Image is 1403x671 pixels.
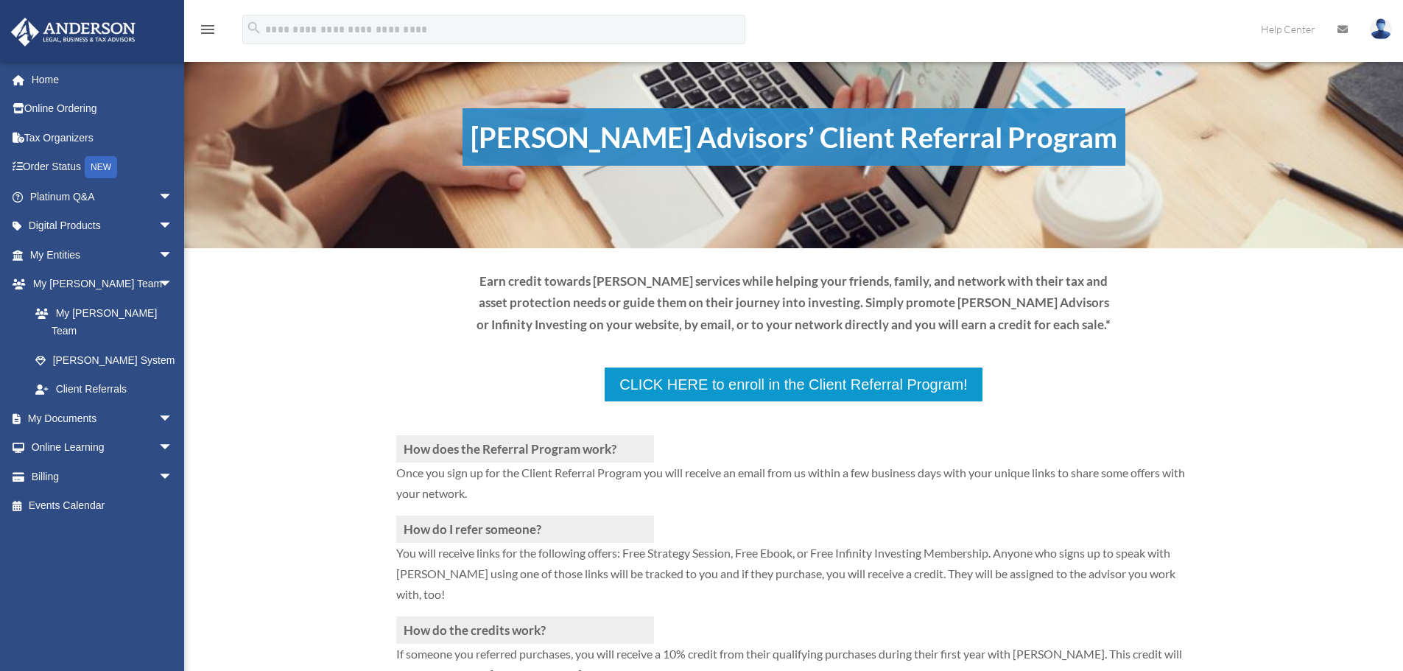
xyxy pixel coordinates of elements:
img: User Pic [1370,18,1392,40]
a: menu [199,26,217,38]
a: CLICK HERE to enroll in the Client Referral Program! [603,366,983,403]
a: Platinum Q&Aarrow_drop_down [10,182,195,211]
a: Billingarrow_drop_down [10,462,195,491]
span: arrow_drop_down [158,211,188,242]
a: Online Ordering [10,94,195,124]
a: My Entitiesarrow_drop_down [10,240,195,270]
a: My [PERSON_NAME] Team [21,298,195,345]
div: NEW [85,156,117,178]
span: arrow_drop_down [158,240,188,270]
h3: How do the credits work? [396,616,654,644]
a: Online Learningarrow_drop_down [10,433,195,463]
a: My Documentsarrow_drop_down [10,404,195,433]
h1: [PERSON_NAME] Advisors’ Client Referral Program [463,108,1125,166]
h3: How does the Referral Program work? [396,435,654,463]
i: search [246,20,262,36]
span: arrow_drop_down [158,433,188,463]
i: menu [199,21,217,38]
a: Events Calendar [10,491,195,521]
img: Anderson Advisors Platinum Portal [7,18,140,46]
span: arrow_drop_down [158,182,188,212]
a: [PERSON_NAME] System [21,345,195,375]
p: You will receive links for the following offers: Free Strategy Session, Free Ebook, or Free Infin... [396,543,1192,616]
a: Home [10,65,195,94]
a: Digital Productsarrow_drop_down [10,211,195,241]
a: Tax Organizers [10,123,195,152]
p: Earn credit towards [PERSON_NAME] services while helping your friends, family, and network with t... [476,270,1112,336]
p: Once you sign up for the Client Referral Program you will receive an email from us within a few b... [396,463,1192,516]
span: arrow_drop_down [158,462,188,492]
a: Order StatusNEW [10,152,195,183]
span: arrow_drop_down [158,404,188,434]
a: Client Referrals [21,375,188,404]
a: My [PERSON_NAME] Teamarrow_drop_down [10,270,195,299]
h3: How do I refer someone? [396,516,654,543]
span: arrow_drop_down [158,270,188,300]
